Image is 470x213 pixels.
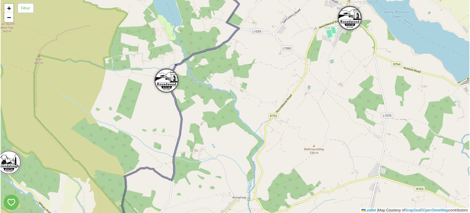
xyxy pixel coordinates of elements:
a: SnapSea [405,208,420,212]
span: | [377,208,378,212]
a: Leaflet [361,208,376,212]
a: Zoom in [4,4,13,13]
span: + [7,4,11,12]
div: Filter [17,3,34,13]
div: Map Courtesy of © contributors [360,208,469,213]
a: OpenStreetMap [423,208,449,212]
span: − [7,13,11,21]
a: Zoom out [4,13,13,22]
